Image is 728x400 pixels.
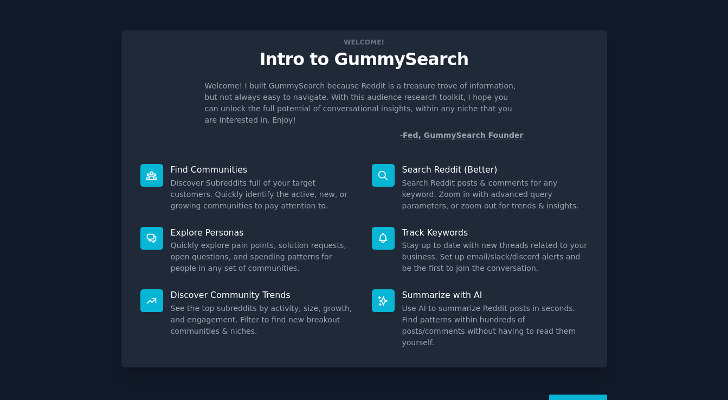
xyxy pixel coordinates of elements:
div: - [400,130,524,141]
span: Welcome! [342,36,386,48]
dd: Search Reddit posts & comments for any keyword. Zoom in with advanced query parameters, or zoom o... [402,177,588,212]
p: Search Reddit (Better) [402,164,588,175]
p: Summarize with AI [402,289,588,301]
dd: Stay up to date with new threads related to your business. Set up email/slack/discord alerts and ... [402,240,588,274]
dd: See the top subreddits by activity, size, growth, and engagement. Filter to find new breakout com... [171,303,357,337]
p: Intro to GummySearch [133,50,596,69]
dd: Quickly explore pain points, solution requests, open questions, and spending patterns for people ... [171,240,357,274]
dd: Discover Subreddits full of your target customers. Quickly identify the active, new, or growing c... [171,177,357,212]
p: Explore Personas [171,227,357,238]
dd: Use AI to summarize Reddit posts in seconds. Find patterns within hundreds of posts/comments with... [402,303,588,348]
p: Find Communities [171,164,357,175]
p: Welcome! I built GummySearch because Reddit is a treasure trove of information, but not always ea... [205,80,524,126]
p: Discover Community Trends [171,289,357,301]
p: Track Keywords [402,227,588,238]
a: Fed, GummySearch Founder [403,131,524,140]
